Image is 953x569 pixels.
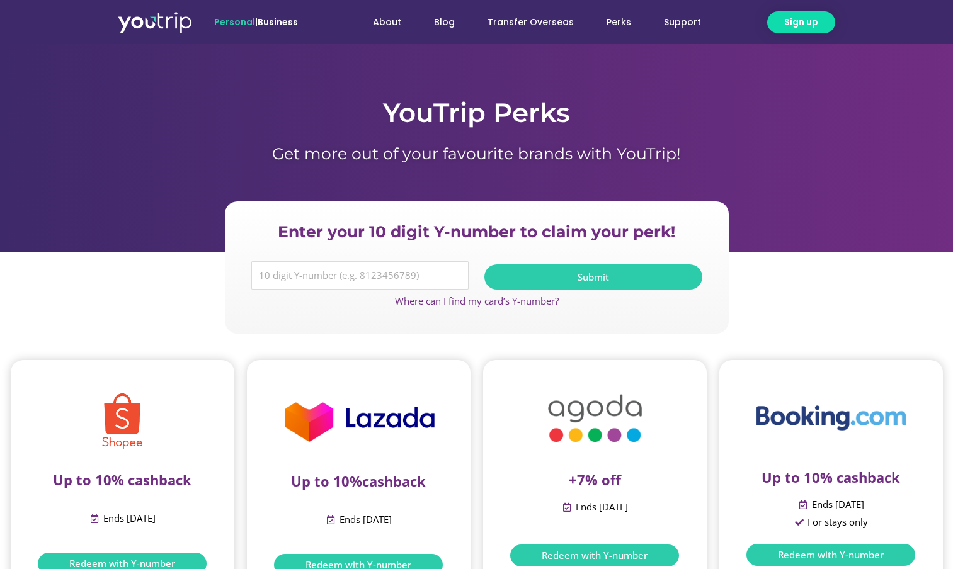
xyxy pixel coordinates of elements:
a: Blog [418,11,471,34]
a: Transfer Overseas [471,11,590,34]
a: Sign up [767,11,835,33]
a: Business [258,16,298,28]
a: Support [648,11,717,34]
span: Redeem with Y-number [778,550,884,560]
span: Redeem with Y-number [69,559,175,568]
span: Ends [DATE] [336,511,392,529]
span: Up to 10% [291,471,362,490]
input: 10 digit Y-number (e.g. 8123456789) [251,261,469,290]
a: About [357,11,418,34]
a: Redeem with Y-number [746,544,915,566]
span: Up to 10% cashback [53,470,191,489]
a: Perks [590,11,648,34]
span: Ends [DATE] [573,499,628,516]
h2: Enter your 10 digit Y-number to claim your perk! [245,222,709,242]
span: Ends [DATE] [809,496,864,514]
nav: Menu [332,11,717,34]
span: Sign up [784,16,818,29]
p: +7% off [502,471,688,488]
p: Up to 10% cashback [738,469,924,485]
h1: Get more out of your favourite brands with YouTrip! [118,144,836,163]
span: Redeem with Y-number [542,551,648,560]
button: Submit [484,264,702,290]
h1: YouTrip Perks [118,94,836,132]
span: Submit [578,273,609,282]
span: cashback [362,471,426,490]
span: | [214,16,298,28]
span: Ends [DATE] [100,510,156,527]
span: Personal [214,16,255,28]
a: Redeem with Y-number [510,544,679,566]
span: For stays only [804,514,868,531]
form: Y Number [251,261,702,300]
a: Where can I find my card’s Y-number? [395,295,559,307]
